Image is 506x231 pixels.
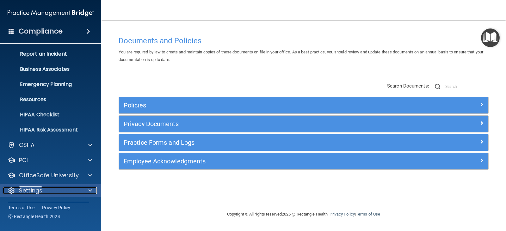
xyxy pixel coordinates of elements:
[4,127,90,133] p: HIPAA Risk Assessment
[330,212,355,216] a: Privacy Policy
[8,204,34,211] a: Terms of Use
[8,7,94,19] img: PMB logo
[124,119,484,129] a: Privacy Documents
[124,139,391,146] h5: Practice Forms and Logs
[19,141,35,149] p: OSHA
[4,96,90,103] p: Resources
[124,158,391,165] h5: Employee Acknowledgments
[42,204,71,211] a: Privacy Policy
[124,102,391,109] h5: Policies
[188,204,419,224] div: Copyright © All rights reserved 2025 @ Rectangle Health | |
[435,84,441,89] img: ic-search.3b580494.png
[8,156,92,164] a: PCI
[119,50,483,62] span: You are required by law to create and maintain copies of these documents on file in your office. ...
[8,172,92,179] a: OfficeSafe University
[387,83,429,89] span: Search Documents:
[19,27,63,36] h4: Compliance
[124,120,391,127] h5: Privacy Documents
[124,156,484,166] a: Employee Acknowledgments
[445,82,489,91] input: Search
[4,66,90,72] p: Business Associates
[356,212,380,216] a: Terms of Use
[4,112,90,118] p: HIPAA Checklist
[8,141,92,149] a: OSHA
[124,137,484,148] a: Practice Forms and Logs
[8,213,60,220] span: Ⓒ Rectangle Health 2024
[4,81,90,88] p: Emergency Planning
[8,187,92,194] a: Settings
[481,28,500,47] button: Open Resource Center
[124,100,484,110] a: Policies
[119,37,489,45] h4: Documents and Policies
[4,51,90,57] p: Report an Incident
[19,156,28,164] p: PCI
[19,172,79,179] p: OfficeSafe University
[19,187,42,194] p: Settings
